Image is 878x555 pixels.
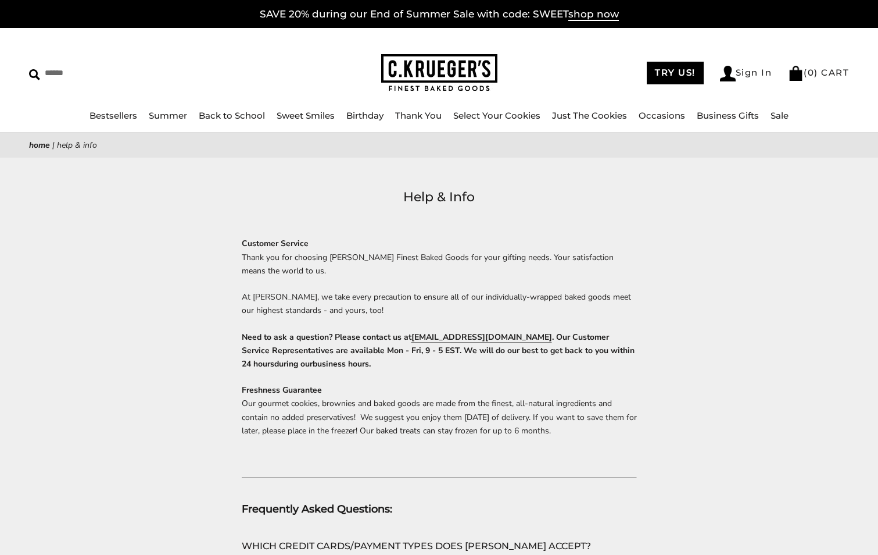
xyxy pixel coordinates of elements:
strong: Freshness Guarantee [242,385,322,396]
a: Summer [149,110,187,121]
a: Sign In [720,66,772,81]
a: Birthday [346,110,384,121]
iframe: Sign Up via Text for Offers [9,511,120,546]
p: Our gourmet cookies, brownies and baked goods are made from the finest, all-natural ingredients a... [242,383,637,437]
a: Bestsellers [89,110,137,121]
a: Occasions [639,110,685,121]
span: | [52,140,55,151]
nav: breadcrumbs [29,138,849,152]
a: Sweet Smiles [277,110,335,121]
strong: Need to ask a question? Please contact us at [242,332,635,369]
h1: Help & Info [46,187,832,208]
span: At [PERSON_NAME], we take every precaution to ensure all of our individually-wrapped baked goods ... [242,291,631,316]
span: shop now [568,8,619,21]
a: Home [29,140,50,151]
h4: WHICH CREDIT CARDS/PAYMENT TYPES DOES [PERSON_NAME] ACCEPT? [242,539,637,554]
span: business hours. [313,358,371,369]
p: Thank you for choosing [PERSON_NAME] Finest Baked Goods for your gifting needs. Your satisfaction... [242,251,637,277]
a: Select Your Cookies [453,110,540,121]
strong: Customer Service [242,238,309,249]
a: SAVE 20% during our End of Summer Sale with code: SWEETshop now [260,8,619,21]
a: [EMAIL_ADDRESS][DOMAIN_NAME] [411,332,552,343]
span: during our [274,358,313,369]
a: Just The Cookies [552,110,627,121]
strong: Frequently Asked Questions: [242,503,392,515]
a: (0) CART [788,67,849,78]
a: TRY US! [647,62,704,84]
a: Back to School [199,110,265,121]
span: Help & Info [57,140,97,151]
img: C.KRUEGER'S [381,54,497,92]
span: . Our Customer Service Representatives are available Mon - Fri, 9 - 5 EST. We will do our best to... [242,332,635,369]
a: Thank You [395,110,442,121]
span: 0 [808,67,815,78]
img: Bag [788,66,804,81]
img: Account [720,66,736,81]
input: Search [29,64,224,82]
a: Business Gifts [697,110,759,121]
a: Sale [771,110,789,121]
img: Search [29,69,40,80]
